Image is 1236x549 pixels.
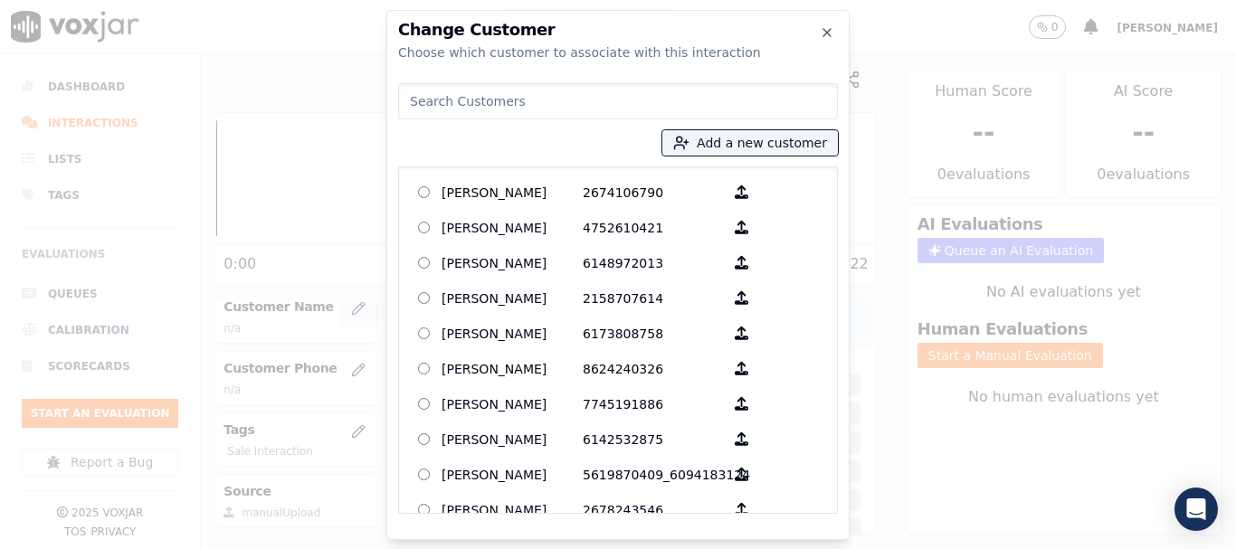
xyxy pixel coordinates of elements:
input: [PERSON_NAME] 7745191886 [418,398,430,410]
p: 5619870409_6094183124 [583,460,724,488]
input: Search Customers [398,83,838,119]
p: 2158707614 [583,284,724,312]
button: [PERSON_NAME] 6148972013 [724,249,759,277]
p: 2678243546 [583,496,724,524]
input: [PERSON_NAME] 8624240326 [418,363,430,374]
h2: Change Customer [398,22,838,38]
button: [PERSON_NAME] 6173808758 [724,319,759,347]
button: [PERSON_NAME] 7745191886 [724,390,759,418]
p: [PERSON_NAME] [442,249,583,277]
button: [PERSON_NAME] 2678243546 [724,496,759,524]
button: [PERSON_NAME] 8624240326 [724,355,759,383]
p: [PERSON_NAME] [442,355,583,383]
p: [PERSON_NAME] [442,496,583,524]
button: [PERSON_NAME] 2158707614 [724,284,759,312]
p: 6148972013 [583,249,724,277]
input: [PERSON_NAME] 4752610421 [418,222,430,233]
input: [PERSON_NAME] 2674106790 [418,186,430,198]
p: 6142532875 [583,425,724,453]
button: [PERSON_NAME] 6142532875 [724,425,759,453]
input: [PERSON_NAME] 6142532875 [418,433,430,445]
p: 7745191886 [583,390,724,418]
div: Choose which customer to associate with this interaction [398,43,838,62]
p: 4752610421 [583,213,724,241]
button: Add a new customer [662,130,838,156]
input: [PERSON_NAME] 6173808758 [418,327,430,339]
p: [PERSON_NAME] [442,319,583,347]
button: [PERSON_NAME] 5619870409_6094183124 [724,460,759,488]
div: Open Intercom Messenger [1174,487,1218,531]
p: 8624240326 [583,355,724,383]
input: [PERSON_NAME] 2678243546 [418,504,430,516]
p: [PERSON_NAME] [442,213,583,241]
input: [PERSON_NAME] 5619870409_6094183124 [418,469,430,480]
p: [PERSON_NAME] [442,390,583,418]
p: [PERSON_NAME] [442,460,583,488]
button: [PERSON_NAME] 4752610421 [724,213,759,241]
p: [PERSON_NAME] [442,425,583,453]
p: 2674106790 [583,178,724,206]
input: [PERSON_NAME] 6148972013 [418,257,430,269]
p: [PERSON_NAME] [442,284,583,312]
input: [PERSON_NAME] 2158707614 [418,292,430,304]
p: 6173808758 [583,319,724,347]
button: [PERSON_NAME] 2674106790 [724,178,759,206]
p: [PERSON_NAME] [442,178,583,206]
